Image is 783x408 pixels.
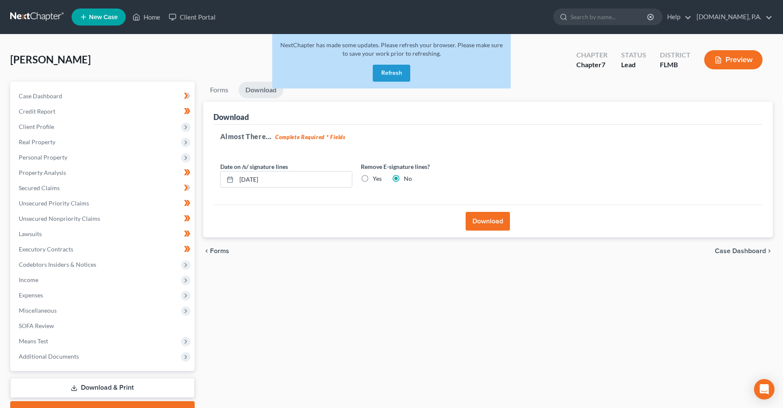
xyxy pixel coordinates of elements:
[663,9,691,25] a: Help
[754,379,774,399] div: Open Intercom Messenger
[19,261,96,268] span: Codebtors Insiders & Notices
[19,291,43,299] span: Expenses
[220,131,756,142] h5: Almost There...
[239,82,283,98] a: Download
[19,337,48,345] span: Means Test
[570,9,648,25] input: Search by name...
[220,162,288,171] label: Date on /s/ signature lines
[19,230,42,237] span: Lawsuits
[19,123,54,130] span: Client Profile
[12,165,195,180] a: Property Analysis
[692,9,772,25] a: [DOMAIN_NAME], P.A.
[19,276,38,283] span: Income
[602,60,605,68] span: 7
[715,248,773,254] a: Case Dashboard chevron_right
[621,50,646,60] div: Status
[203,248,210,254] i: chevron_left
[660,60,691,70] div: FLMB
[19,108,55,115] span: Credit Report
[12,180,195,196] a: Secured Claims
[12,196,195,211] a: Unsecured Priority Claims
[210,248,229,254] span: Forms
[466,212,510,231] button: Download
[164,9,220,25] a: Client Portal
[12,211,195,226] a: Unsecured Nonpriority Claims
[19,184,60,191] span: Secured Claims
[280,41,503,57] span: NextChapter has made some updates. Please refresh your browser. Please make sure to save your wor...
[12,318,195,334] a: SOFA Review
[704,50,763,69] button: Preview
[128,9,164,25] a: Home
[10,53,91,66] span: [PERSON_NAME]
[361,162,493,171] label: Remove E-signature lines?
[19,200,89,207] span: Unsecured Priority Claims
[203,82,235,98] a: Forms
[373,65,410,82] button: Refresh
[12,242,195,257] a: Executory Contracts
[10,378,195,398] a: Download & Print
[660,50,691,60] div: District
[12,88,195,104] a: Case Dashboard
[89,14,118,20] span: New Case
[19,154,67,161] span: Personal Property
[213,112,249,122] div: Download
[19,245,73,253] span: Executory Contracts
[19,322,54,329] span: SOFA Review
[19,353,79,360] span: Additional Documents
[19,138,55,146] span: Real Property
[12,104,195,119] a: Credit Report
[621,60,646,70] div: Lead
[275,134,345,140] strong: Complete Required * Fields
[19,169,66,176] span: Property Analysis
[19,92,62,100] span: Case Dashboard
[373,174,382,183] label: Yes
[576,60,607,70] div: Chapter
[236,171,352,188] input: MM/DD/YYYY
[12,226,195,242] a: Lawsuits
[203,248,241,254] button: chevron_left Forms
[766,248,773,254] i: chevron_right
[19,215,100,222] span: Unsecured Nonpriority Claims
[715,248,766,254] span: Case Dashboard
[404,174,412,183] label: No
[19,307,57,314] span: Miscellaneous
[576,50,607,60] div: Chapter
